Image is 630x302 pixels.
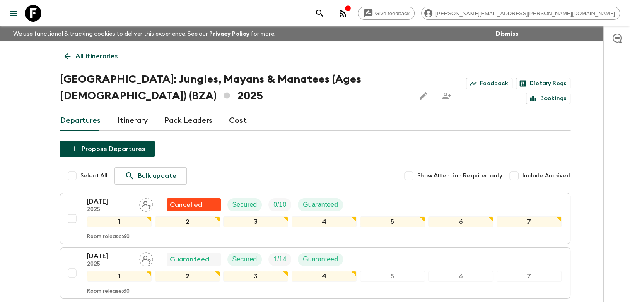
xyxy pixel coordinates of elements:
[526,93,570,104] a: Bookings
[170,200,202,210] p: Cancelled
[223,271,288,282] div: 3
[431,10,620,17] span: [PERSON_NAME][EMAIL_ADDRESS][PERSON_NAME][DOMAIN_NAME]
[227,253,262,266] div: Secured
[232,200,257,210] p: Secured
[87,216,152,227] div: 1
[60,48,122,65] a: All itineraries
[10,26,279,41] p: We use functional & tracking cookies to deliver this experience. See our for more.
[60,111,101,131] a: Departures
[117,111,148,131] a: Itinerary
[80,172,108,180] span: Select All
[415,88,432,104] button: Edit this itinerary
[87,251,133,261] p: [DATE]
[87,288,130,295] p: Room release: 60
[114,167,187,185] a: Bulk update
[223,216,288,227] div: 3
[311,5,328,22] button: search adventures
[417,172,502,180] span: Show Attention Required only
[227,198,262,211] div: Secured
[268,253,291,266] div: Trip Fill
[87,197,133,206] p: [DATE]
[87,206,133,213] p: 2025
[139,255,153,261] span: Assign pack leader
[292,216,357,227] div: 4
[428,216,493,227] div: 6
[5,5,22,22] button: menu
[371,10,414,17] span: Give feedback
[155,271,220,282] div: 2
[60,141,155,157] button: Propose Departures
[358,7,415,20] a: Give feedback
[497,216,562,227] div: 7
[438,88,455,104] span: Share this itinerary
[232,254,257,264] p: Secured
[303,200,338,210] p: Guaranteed
[138,171,176,181] p: Bulk update
[139,200,153,207] span: Assign pack leader
[494,28,520,40] button: Dismiss
[421,7,620,20] div: [PERSON_NAME][EMAIL_ADDRESS][PERSON_NAME][DOMAIN_NAME]
[360,216,425,227] div: 5
[170,254,209,264] p: Guaranteed
[87,234,130,240] p: Room release: 60
[268,198,291,211] div: Trip Fill
[229,111,247,131] a: Cost
[164,111,212,131] a: Pack Leaders
[155,216,220,227] div: 2
[75,51,118,61] p: All itineraries
[516,78,570,89] a: Dietary Reqs
[292,271,357,282] div: 4
[360,271,425,282] div: 5
[273,200,286,210] p: 0 / 10
[428,271,493,282] div: 6
[466,78,512,89] a: Feedback
[60,71,409,104] h1: [GEOGRAPHIC_DATA]: Jungles, Mayans & Manatees (Ages [DEMOGRAPHIC_DATA]) (BZA) 2025
[87,261,133,268] p: 2025
[167,198,221,211] div: Flash Pack cancellation
[522,172,570,180] span: Include Archived
[303,254,338,264] p: Guaranteed
[60,193,570,244] button: [DATE]2025Assign pack leaderFlash Pack cancellationSecuredTrip FillGuaranteed1234567Room release:60
[209,31,249,37] a: Privacy Policy
[497,271,562,282] div: 7
[273,254,286,264] p: 1 / 14
[87,271,152,282] div: 1
[60,247,570,299] button: [DATE]2025Assign pack leaderGuaranteedSecuredTrip FillGuaranteed1234567Room release:60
